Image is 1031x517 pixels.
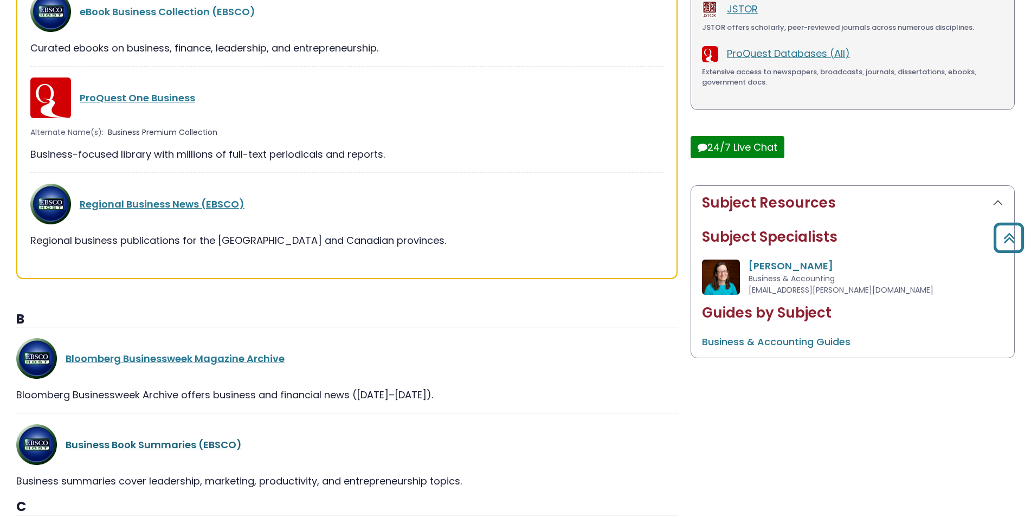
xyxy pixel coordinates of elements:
button: Subject Resources [691,186,1014,220]
a: ProQuest Databases (All) [727,47,850,60]
a: JSTOR [727,2,758,16]
a: [PERSON_NAME] [749,259,833,273]
a: Business Book Summaries (EBSCO) [66,438,242,451]
a: Back to Top [989,228,1028,248]
div: Extensive access to newspapers, broadcasts, journals, dissertations, ebooks, government docs. [702,67,1003,88]
h2: Guides by Subject [702,305,1003,321]
div: Curated ebooks on business, finance, leadership, and entrepreneurship. [30,41,663,55]
img: Katherine Swart Van Hof [702,260,740,295]
h2: Subject Specialists [702,229,1003,245]
div: Business summaries cover leadership, marketing, productivity, and entrepreneurship topics. [16,474,678,488]
a: ProQuest One Business [80,91,195,105]
span: Business & Accounting [749,273,835,284]
span: Business Premium Collection [108,127,217,138]
h3: C [16,499,678,515]
a: Bloomberg Businessweek Magazine Archive [66,352,285,365]
button: 24/7 Live Chat [691,136,784,158]
span: [EMAIL_ADDRESS][PERSON_NAME][DOMAIN_NAME] [749,285,933,295]
div: Regional business publications for the [GEOGRAPHIC_DATA] and Canadian provinces. [30,233,663,248]
a: eBook Business Collection (EBSCO) [80,5,255,18]
div: Business-focused library with millions of full-text periodicals and reports. [30,147,663,161]
h3: B [16,312,678,328]
div: JSTOR offers scholarly, peer-reviewed journals across numerous disciplines. [702,22,1003,33]
a: Regional Business News (EBSCO) [80,197,244,211]
div: Bloomberg Businessweek Archive offers business and financial news ([DATE]–[DATE]). [16,387,678,402]
span: Alternate Name(s): [30,127,104,138]
a: Business & Accounting Guides [702,335,850,348]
